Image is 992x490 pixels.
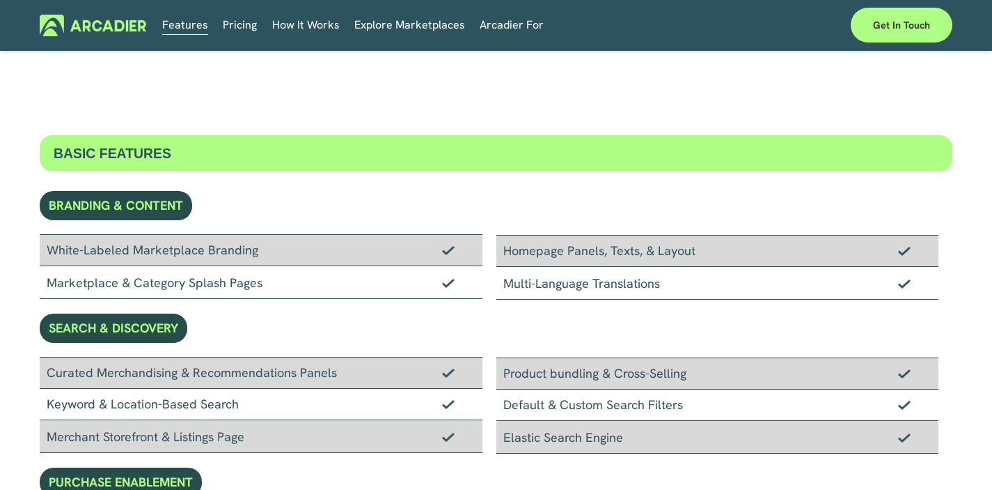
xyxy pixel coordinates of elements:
a: Features [162,15,208,36]
div: Keyword & Location-Based Search [40,389,482,420]
div: Product bundling & Cross-Selling [496,358,939,390]
img: Checkmark [898,369,911,378]
img: Checkmark [898,246,911,256]
div: SEARCH & DISCOVERY [40,314,187,343]
a: Get in touch [851,8,952,43]
div: Default & Custom Search Filters [496,390,939,421]
img: Checkmark [442,245,455,255]
img: Arcadier [40,15,146,36]
a: folder dropdown [272,15,340,36]
img: Checkmark [898,433,911,443]
span: Arcadier For [480,15,544,35]
a: folder dropdown [480,15,544,36]
div: Multi-Language Translations [496,267,939,300]
div: Elastic Search Engine [496,421,939,454]
img: Checkmark [442,368,455,378]
div: Marketplace & Category Splash Pages [40,266,482,299]
div: BASIC FEATURES [40,135,952,171]
div: Curated Merchandising & Recommendations Panels [40,357,482,389]
div: Homepage Panels, Texts, & Layout [496,235,939,267]
a: Pricing [223,15,257,36]
img: Checkmark [898,400,911,410]
a: Explore Marketplaces [354,15,465,36]
span: How It Works [272,15,340,35]
img: Checkmark [442,432,455,442]
div: BRANDING & CONTENT [40,191,192,220]
div: Merchant Storefront & Listings Page [40,420,482,453]
img: Checkmark [442,399,455,409]
div: White-Labeled Marketplace Branding [40,234,482,266]
img: Checkmark [898,279,911,289]
img: Checkmark [442,278,455,288]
